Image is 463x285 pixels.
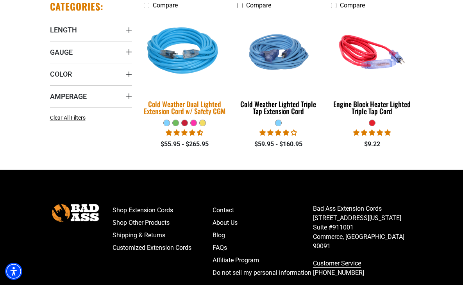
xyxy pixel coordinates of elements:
[50,25,77,34] span: Length
[50,114,89,122] a: Clear All Filters
[353,129,391,136] span: 5.00 stars
[246,2,271,9] span: Compare
[213,204,313,217] a: Contact
[50,19,132,41] summary: Length
[166,129,203,136] span: 4.62 stars
[50,115,86,121] span: Clear All Filters
[50,85,132,107] summary: Amperage
[313,257,413,279] a: call 833-674-1699
[213,229,313,242] a: Blog
[213,267,313,279] a: Do not sell my personal information
[50,48,73,57] span: Gauge
[113,204,213,217] a: Shop Extension Cords
[5,263,22,280] div: Accessibility Menu
[313,204,413,251] p: Bad Ass Extension Cords [STREET_ADDRESS][US_STATE] Suite #911001 Commerce, [GEOGRAPHIC_DATA] 90091
[330,14,414,90] img: red
[50,0,104,13] h2: Categories:
[144,13,226,119] a: Light Blue Cold Weather Dual Lighted Extension Cord w/ Safety CGM
[331,100,413,115] div: Engine Block Heater Lighted Triple Tap Cord
[237,140,319,149] div: $59.95 - $160.95
[52,204,99,222] img: Bad Ass Extension Cords
[213,217,313,229] a: About Us
[331,140,413,149] div: $9.22
[50,70,72,79] span: Color
[50,92,87,101] span: Amperage
[138,10,232,94] img: Light Blue
[113,242,213,254] a: Customized Extension Cords
[144,140,226,149] div: $55.95 - $265.95
[113,229,213,242] a: Shipping & Returns
[340,2,365,9] span: Compare
[213,254,313,267] a: Affiliate Program
[50,41,132,63] summary: Gauge
[153,2,178,9] span: Compare
[50,63,132,85] summary: Color
[331,13,413,119] a: red Engine Block Heater Lighted Triple Tap Cord
[237,13,319,119] a: Light Blue Cold Weather Lighted Triple Tap Extension Cord
[144,100,226,115] div: Cold Weather Dual Lighted Extension Cord w/ Safety CGM
[236,14,320,90] img: Light Blue
[213,242,313,254] a: FAQs
[237,100,319,115] div: Cold Weather Lighted Triple Tap Extension Cord
[259,129,297,136] span: 4.18 stars
[113,217,213,229] a: Shop Other Products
